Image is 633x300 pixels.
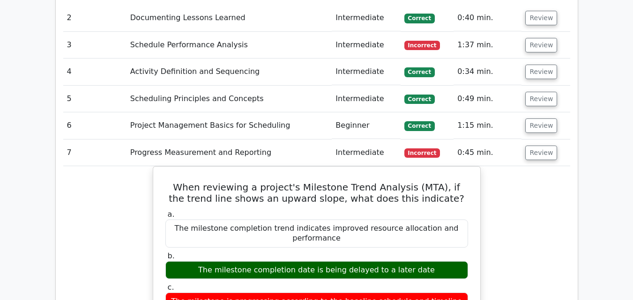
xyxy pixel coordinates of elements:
span: Correct [404,121,435,131]
button: Review [525,65,557,79]
h5: When reviewing a project's Milestone Trend Analysis (MTA), if the trend line shows an upward slop... [164,182,469,204]
td: 0:49 min. [454,86,521,112]
td: 0:40 min. [454,5,521,31]
span: c. [168,283,174,292]
td: 0:34 min. [454,59,521,85]
td: Progress Measurement and Reporting [127,139,332,166]
span: Correct [404,95,435,104]
td: Schedule Performance Analysis [127,32,332,59]
td: Beginner [332,112,400,139]
td: Activity Definition and Sequencing [127,59,332,85]
span: a. [168,210,175,219]
td: Documenting Lessons Learned [127,5,332,31]
span: Incorrect [404,148,440,158]
button: Review [525,11,557,25]
button: Review [525,118,557,133]
td: Intermediate [332,86,400,112]
span: Correct [404,14,435,23]
td: 0:45 min. [454,139,521,166]
td: Intermediate [332,139,400,166]
span: b. [168,251,175,260]
td: 2 [63,5,127,31]
td: 1:15 min. [454,112,521,139]
td: 5 [63,86,127,112]
td: Intermediate [332,5,400,31]
span: Incorrect [404,41,440,50]
button: Review [525,38,557,52]
td: Project Management Basics for Scheduling [127,112,332,139]
td: 6 [63,112,127,139]
div: The milestone completion date is being delayed to a later date [165,261,468,279]
div: The milestone completion trend indicates improved resource allocation and performance [165,220,468,248]
td: 3 [63,32,127,59]
span: Correct [404,67,435,77]
td: Intermediate [332,59,400,85]
td: Intermediate [332,32,400,59]
td: 4 [63,59,127,85]
button: Review [525,146,557,160]
td: 7 [63,139,127,166]
td: 1:37 min. [454,32,521,59]
button: Review [525,92,557,106]
td: Scheduling Principles and Concepts [127,86,332,112]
